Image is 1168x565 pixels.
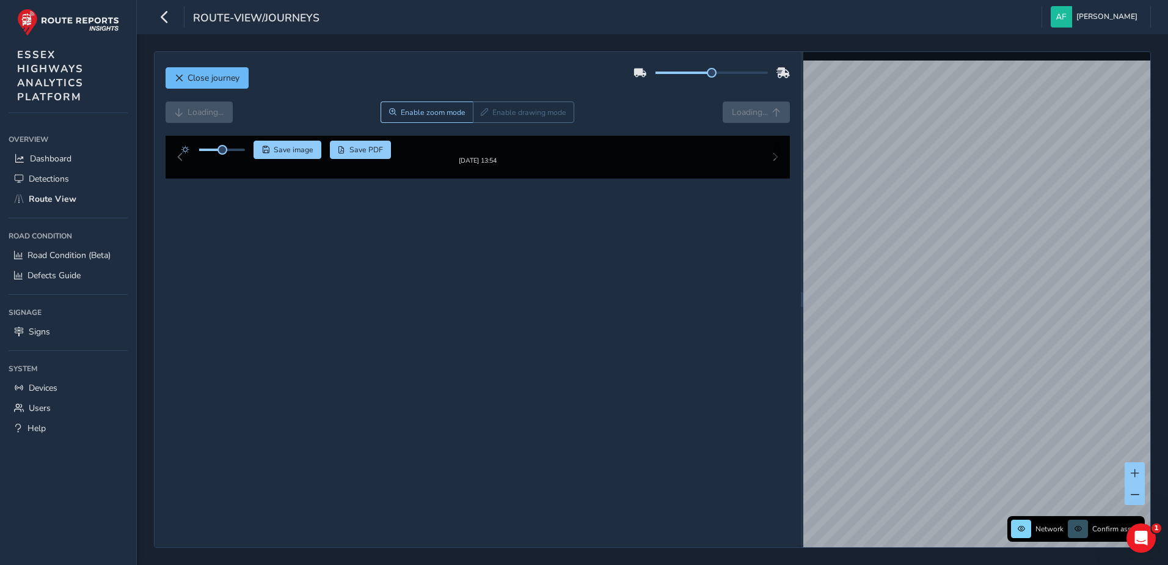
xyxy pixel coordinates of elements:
a: Devices [9,378,128,398]
span: Network [1035,524,1064,534]
span: route-view/journeys [193,10,319,28]
span: Devices [29,382,57,394]
button: PDF [330,141,392,159]
a: Users [9,398,128,418]
div: Signage [9,303,128,322]
span: Detections [29,173,69,185]
button: [PERSON_NAME] [1051,6,1142,28]
iframe: Intercom live chat [1126,523,1156,553]
span: Dashboard [30,153,71,164]
span: Route View [29,193,76,205]
span: Save PDF [349,145,383,155]
span: Help [27,423,46,434]
span: Save image [274,145,313,155]
span: Close journey [188,72,239,84]
span: Users [29,402,51,414]
a: Detections [9,169,128,189]
a: Road Condition (Beta) [9,245,128,265]
button: Zoom [381,102,473,123]
span: Signs [29,326,50,338]
a: Signs [9,322,128,342]
img: rr logo [17,9,119,36]
div: Road Condition [9,227,128,245]
span: Enable zoom mode [401,108,465,117]
img: diamond-layout [1051,6,1072,28]
div: [DATE] 13:54 [459,156,497,165]
div: System [9,360,128,378]
span: Confirm assets [1092,524,1141,534]
span: ESSEX HIGHWAYS ANALYTICS PLATFORM [17,48,84,104]
span: 1 [1152,523,1161,533]
div: Overview [9,130,128,149]
a: Help [9,418,128,438]
span: Defects Guide [27,270,81,281]
a: Route View [9,189,128,209]
a: Dashboard [9,149,128,169]
a: Defects Guide [9,265,128,286]
span: [PERSON_NAME] [1076,6,1137,28]
span: Road Condition (Beta) [27,249,111,261]
button: Save [254,141,321,159]
button: Close journey [166,67,249,89]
